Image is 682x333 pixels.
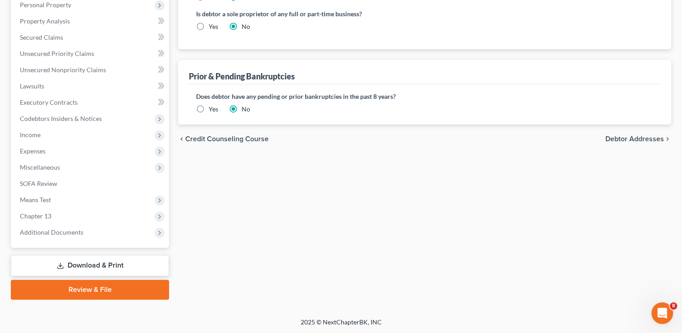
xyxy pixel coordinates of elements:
[605,135,664,143] span: Debtor Addresses
[13,176,169,192] a: SOFA Review
[209,105,218,114] label: Yes
[18,114,151,123] div: Send us a message
[20,115,102,122] span: Codebtors Insiders & Notices
[20,212,51,220] span: Chapter 13
[18,19,78,29] img: logo
[18,217,151,227] div: Adding Income
[18,123,151,133] div: We'll be back online [DATE]
[13,29,169,46] a: Secured Claims
[18,200,151,210] div: Attorney's Disclosure of Compensation
[13,149,167,167] button: Search for help
[20,228,83,236] span: Additional Documents
[120,250,180,286] button: Help
[651,302,673,324] iframe: Intercom live chat
[196,92,653,101] label: Does debtor have any pending or prior bankruptcies in the past 8 years?
[20,98,78,106] span: Executory Contracts
[18,153,73,163] span: Search for help
[20,17,70,25] span: Property Analysis
[664,135,671,143] i: chevron_right
[13,230,167,266] div: Statement of Financial Affairs - Property Repossessed, Foreclosed, Garnished, Attached, Seized, o...
[242,22,250,31] label: No
[143,273,157,279] span: Help
[209,22,218,31] label: Yes
[185,135,269,143] span: Credit Counseling Course
[155,14,171,31] div: Close
[131,14,149,32] img: Profile image for Emma
[178,135,185,143] i: chevron_left
[11,255,169,276] a: Download & Print
[9,106,171,140] div: Send us a messageWe'll be back online [DATE]
[20,66,106,74] span: Unsecured Nonpriority Claims
[178,135,269,143] button: chevron_left Credit Counseling Course
[60,250,120,286] button: Messages
[18,64,162,79] p: Hi there!
[20,131,41,139] span: Income
[20,82,44,90] span: Lawsuits
[96,14,114,32] img: Profile image for Lindsey
[18,174,151,193] div: Statement of Financial Affairs - Payments Made in the Last 90 days
[605,135,671,143] button: Debtor Addresses chevron_right
[11,280,169,300] a: Review & File
[13,46,169,62] a: Unsecured Priority Claims
[242,105,250,114] label: No
[18,79,162,95] p: How can we help?
[20,196,51,203] span: Means Test
[13,213,167,230] div: Adding Income
[13,13,169,29] a: Property Analysis
[13,171,167,197] div: Statement of Financial Affairs - Payments Made in the Last 90 days
[13,78,169,94] a: Lawsuits
[20,163,60,171] span: Miscellaneous
[20,1,71,9] span: Personal Property
[13,197,167,213] div: Attorney's Disclosure of Compensation
[20,50,94,57] span: Unsecured Priority Claims
[13,62,169,78] a: Unsecured Nonpriority Claims
[20,147,46,155] span: Expenses
[189,71,295,82] div: Prior & Pending Bankruptcies
[20,273,40,279] span: Home
[75,273,106,279] span: Messages
[114,14,132,32] img: Profile image for James
[196,9,420,18] label: Is debtor a sole proprietor of any full or part-time business?
[20,180,57,187] span: SOFA Review
[18,234,151,262] div: Statement of Financial Affairs - Property Repossessed, Foreclosed, Garnished, Attached, Seized, o...
[13,94,169,111] a: Executory Contracts
[20,33,63,41] span: Secured Claims
[670,302,677,310] span: 8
